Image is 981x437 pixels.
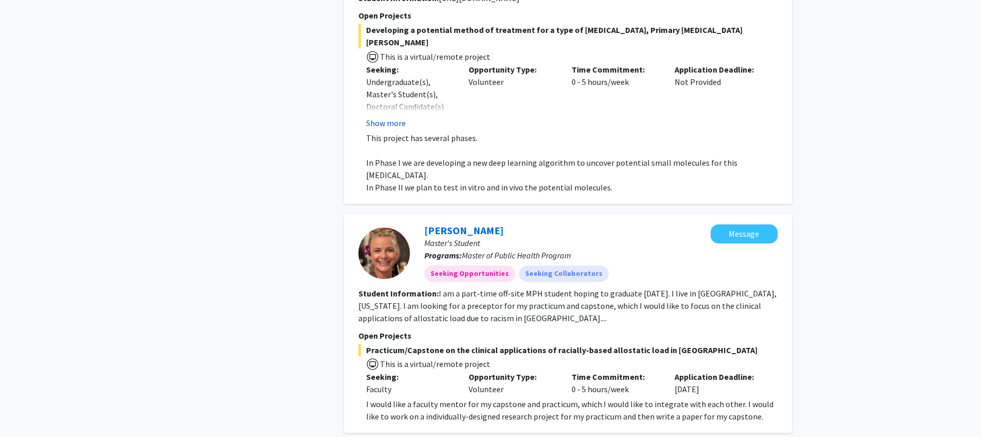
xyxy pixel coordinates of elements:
p: Application Deadline: [675,371,762,383]
div: Volunteer [461,63,564,129]
div: 0 - 5 hours/week [564,63,667,129]
mat-chip: Seeking Opportunities [424,266,515,282]
div: Undergraduate(s), Master's Student(s), Doctoral Candidate(s) (PhD, MD, DMD, PharmD, etc.), Postdo... [366,76,454,199]
p: Application Deadline: [675,63,762,76]
span: This is a virtual/remote project [379,51,490,62]
div: Volunteer [461,371,564,395]
p: In Phase II we plan to test in vitro and in vivo the potential molecules. [366,181,778,194]
span: This is a virtual/remote project [379,359,490,369]
p: This project has several phases. [366,132,778,144]
iframe: Chat [8,391,44,429]
p: In Phase I we are developing a new deep learning algorithm to uncover potential small molecules f... [366,156,778,181]
div: Not Provided [667,63,770,129]
div: 0 - 5 hours/week [564,371,667,395]
div: Faculty [366,383,454,395]
p: Opportunity Type: [469,63,556,76]
p: I would like a faculty mentor for my capstone and practicum, which I would like to integrate with... [366,398,778,423]
p: Opportunity Type: [469,371,556,383]
span: Master of Public Health Program [462,250,571,260]
span: Master's Student [424,238,480,248]
p: Seeking: [366,371,454,383]
span: Practicum/Capstone on the clinical applications of racially-based allostatic load in [GEOGRAPHIC_... [358,344,778,356]
p: Seeking: [366,63,454,76]
span: Open Projects [358,10,411,21]
mat-chip: Seeking Collaborators [519,266,609,282]
p: Time Commitment: [572,371,659,383]
span: Open Projects [358,330,411,341]
div: [DATE] [667,371,770,395]
b: Programs: [424,250,462,260]
p: Time Commitment: [572,63,659,76]
span: Developing a potential method of treatment for a type of [MEDICAL_DATA], Primary [MEDICAL_DATA][P... [358,24,778,48]
button: Show more [366,117,406,129]
a: [PERSON_NAME] [424,224,504,237]
fg-read-more: I am a part-time off-site MPH student hoping to graduate [DATE]. I live in [GEOGRAPHIC_DATA], [US... [358,288,777,323]
button: Message Christa Ambrose [711,224,778,243]
b: Student Information: [358,288,439,299]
